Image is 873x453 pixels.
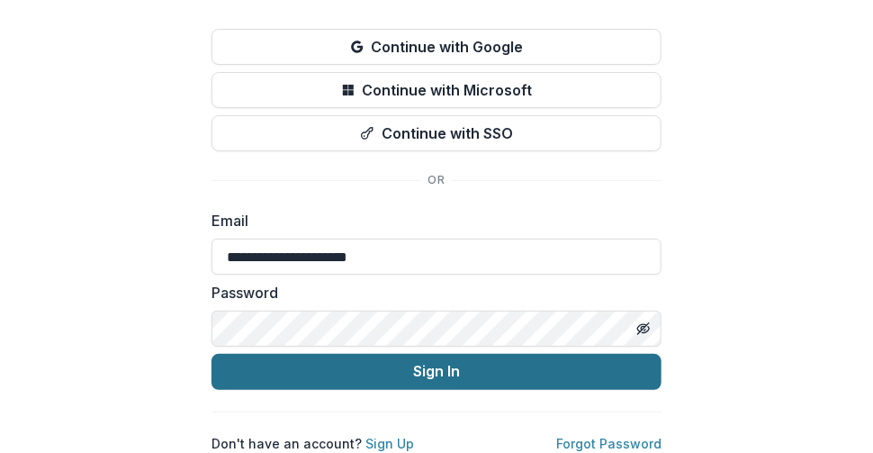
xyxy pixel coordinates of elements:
[629,314,658,343] button: Toggle password visibility
[211,115,661,151] button: Continue with SSO
[365,436,414,451] a: Sign Up
[211,282,651,304] label: Password
[211,72,661,108] button: Continue with Microsoft
[211,354,661,390] button: Sign In
[211,434,414,453] p: Don't have an account?
[556,436,661,451] a: Forgot Password
[211,29,661,65] button: Continue with Google
[211,210,651,231] label: Email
